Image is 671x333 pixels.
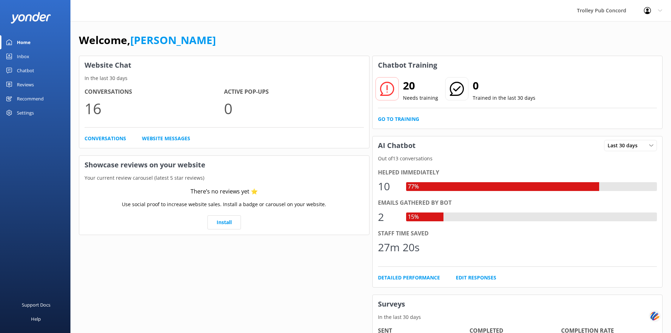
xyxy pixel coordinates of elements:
[17,49,29,63] div: Inbox
[378,239,420,256] div: 27m 20s
[473,94,535,102] p: Trained in the last 30 days
[224,97,364,120] p: 0
[17,92,44,106] div: Recommend
[17,106,34,120] div: Settings
[191,187,258,196] div: There’s no reviews yet ⭐
[207,215,241,229] a: Install
[473,77,535,94] h2: 0
[17,35,31,49] div: Home
[373,295,663,313] h3: Surveys
[406,212,421,222] div: 15%
[373,56,442,74] h3: Chatbot Training
[11,12,51,24] img: yonder-white-logo.png
[17,63,34,78] div: Chatbot
[22,298,50,312] div: Support Docs
[17,78,34,92] div: Reviews
[85,87,224,97] h4: Conversations
[378,168,657,177] div: Helped immediately
[403,94,438,102] p: Needs training
[403,77,438,94] h2: 20
[122,201,326,208] p: Use social proof to increase website sales. Install a badge or carousel on your website.
[378,178,399,195] div: 10
[79,56,369,74] h3: Website Chat
[378,274,440,282] a: Detailed Performance
[378,198,657,208] div: Emails gathered by bot
[79,32,216,49] h1: Welcome,
[79,74,369,82] p: In the last 30 days
[142,135,190,142] a: Website Messages
[378,229,657,238] div: Staff time saved
[79,156,369,174] h3: Showcase reviews on your website
[373,136,421,155] h3: AI Chatbot
[130,33,216,47] a: [PERSON_NAME]
[649,309,661,322] img: svg+xml;base64,PHN2ZyB3aWR0aD0iNDQiIGhlaWdodD0iNDQiIHZpZXdCb3g9IjAgMCA0NCA0NCIgZmlsbD0ibm9uZSIgeG...
[31,312,41,326] div: Help
[406,182,421,191] div: 77%
[378,115,419,123] a: Go to Training
[378,209,399,226] div: 2
[224,87,364,97] h4: Active Pop-ups
[456,274,496,282] a: Edit Responses
[85,97,224,120] p: 16
[608,142,642,149] span: Last 30 days
[85,135,126,142] a: Conversations
[79,174,369,182] p: Your current review carousel (latest 5 star reviews)
[373,155,663,162] p: Out of 13 conversations
[373,313,663,321] p: In the last 30 days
